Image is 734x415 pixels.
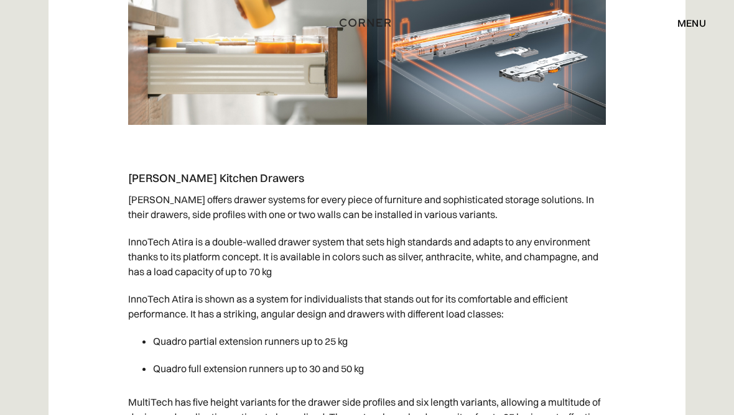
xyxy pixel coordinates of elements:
[336,15,398,31] a: home
[128,286,606,328] p: InnoTech Atira is shown as a system for individualists that stands out for its comfortable and ef...
[665,12,706,34] div: menu
[128,229,606,286] p: InnoTech Atira is a double-walled drawer system that sets high standards and adapts to any enviro...
[677,18,706,28] div: menu
[153,328,606,355] li: Quadro partial extension runners up to 25 kg
[128,186,606,229] p: [PERSON_NAME] offers drawer systems for every piece of furniture and sophisticated storage soluti...
[128,171,606,186] h4: [PERSON_NAME] Kitchen Drawers
[153,355,606,383] li: Quadro full extension runners up to 30 and 50 kg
